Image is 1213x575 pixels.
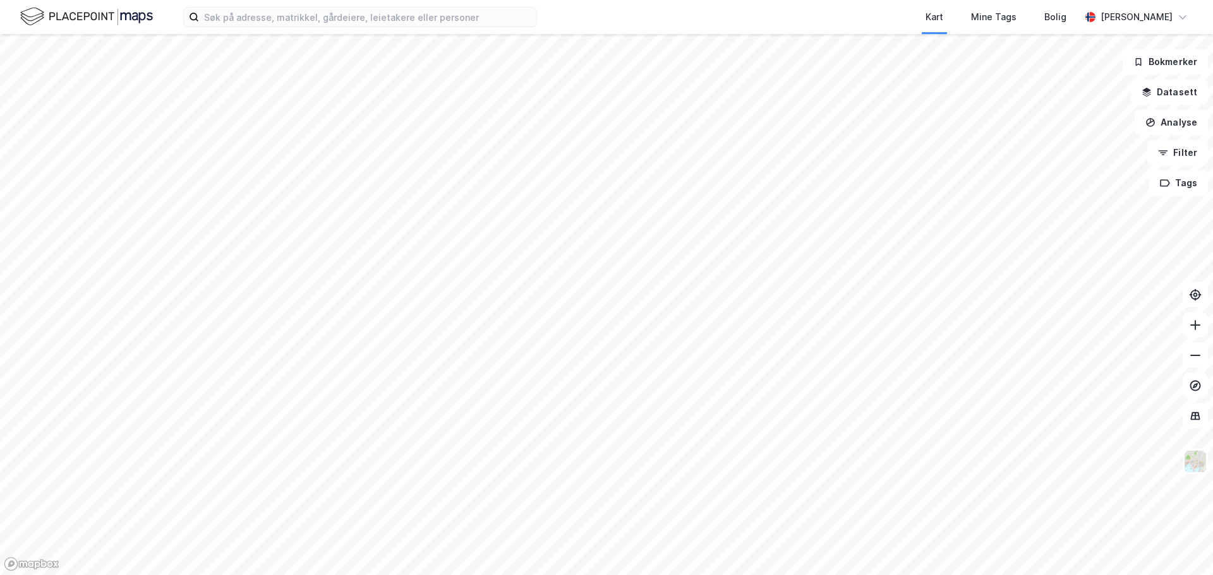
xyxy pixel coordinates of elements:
iframe: Chat Widget [1150,514,1213,575]
input: Søk på adresse, matrikkel, gårdeiere, leietakere eller personer [199,8,536,27]
div: [PERSON_NAME] [1101,9,1173,25]
div: Bolig [1044,9,1066,25]
div: Mine Tags [971,9,1017,25]
img: logo.f888ab2527a4732fd821a326f86c7f29.svg [20,6,153,28]
div: Kart [926,9,943,25]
